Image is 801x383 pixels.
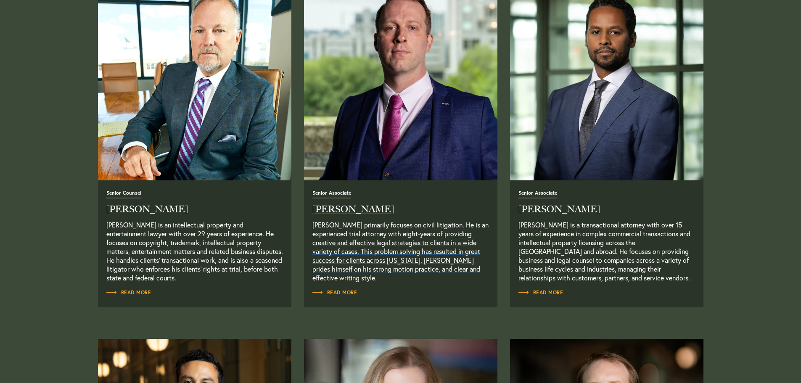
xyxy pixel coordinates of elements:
[312,290,357,295] span: Read More
[106,205,283,214] h2: [PERSON_NAME]
[312,190,351,198] span: Senior Associate
[106,220,283,282] p: [PERSON_NAME] is an intellectual property and entertainment lawyer with over 29 years of experien...
[312,220,489,282] p: [PERSON_NAME] primarily focuses on civil litigation. He is an experienced trial attorney with eig...
[106,189,283,282] a: Read Full Bio
[518,205,695,214] h2: [PERSON_NAME]
[106,190,141,198] span: Senior Counsel
[518,220,695,282] p: [PERSON_NAME] is a transactional attorney with over 15 years of experience in complex commercial ...
[312,189,489,282] a: Read Full Bio
[106,290,151,295] span: Read More
[106,288,151,297] a: Read Full Bio
[518,290,563,295] span: Read More
[518,288,563,297] a: Read Full Bio
[518,189,695,282] a: Read Full Bio
[518,190,557,198] span: Senior Associate
[312,205,489,214] h2: [PERSON_NAME]
[312,288,357,297] a: Read Full Bio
